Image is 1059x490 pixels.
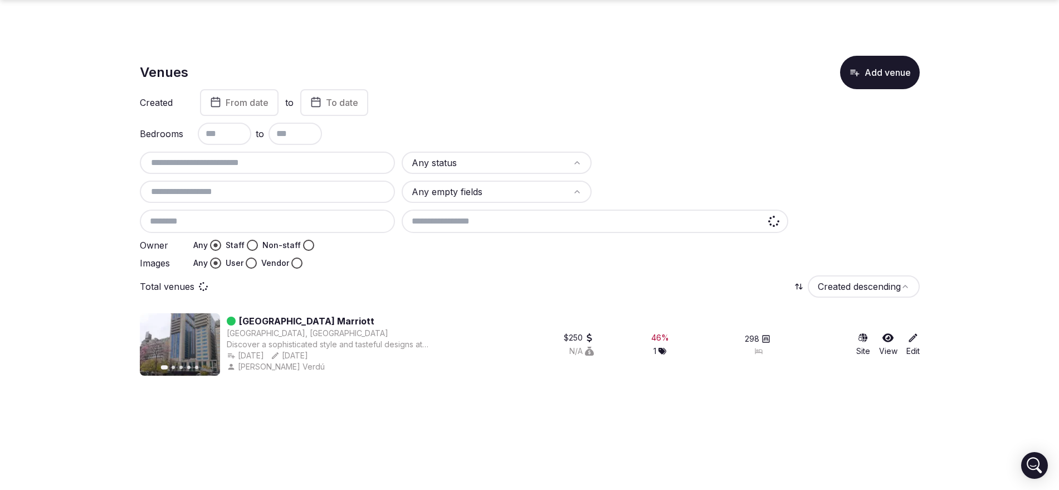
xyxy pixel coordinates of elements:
[326,97,358,108] span: To date
[140,280,194,293] p: Total venues
[140,129,184,138] label: Bedrooms
[256,127,264,140] span: to
[261,258,289,269] label: Vendor
[195,366,198,369] button: Go to slide 5
[179,366,183,369] button: Go to slide 3
[193,240,208,251] label: Any
[300,89,368,116] button: To date
[653,346,666,357] button: 1
[227,339,463,350] div: Discover a sophisticated style and tasteful designs at [GEOGRAPHIC_DATA], our downtown hotel. Exp...
[651,332,669,343] div: 46 %
[227,361,327,372] button: [PERSON_NAME] Verdú
[187,366,191,369] button: Go to slide 4
[271,350,308,361] button: [DATE]
[856,332,870,357] a: Site
[285,96,294,109] label: to
[140,63,188,82] h1: Venues
[879,332,897,357] a: View
[227,328,388,339] button: [GEOGRAPHIC_DATA], [GEOGRAPHIC_DATA]
[160,366,168,370] button: Go to slide 1
[1021,452,1048,479] div: Open Intercom Messenger
[564,332,594,343] button: $250
[745,333,759,345] span: 298
[140,241,184,250] label: Owner
[227,350,264,361] button: [DATE]
[226,97,269,108] span: From date
[172,366,175,369] button: Go to slide 2
[193,258,208,269] label: Any
[200,89,279,116] button: From date
[140,98,184,107] label: Created
[569,346,594,357] button: N/A
[226,258,243,269] label: User
[840,56,920,89] button: Add venue
[239,314,374,328] a: [GEOGRAPHIC_DATA] Marriott
[262,240,301,251] label: Non-staff
[745,333,770,345] button: 298
[140,259,184,268] label: Images
[140,313,220,376] img: Featured image for Buenos Aires Marriott
[906,332,920,357] a: Edit
[226,240,245,251] label: Staff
